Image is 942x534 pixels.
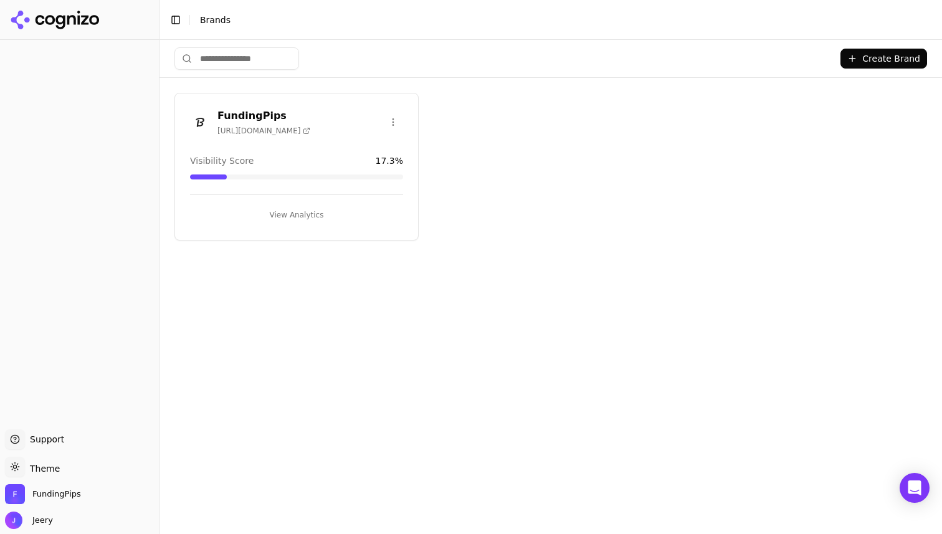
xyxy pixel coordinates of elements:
[5,484,81,504] button: Open organization switcher
[217,108,310,123] h3: FundingPips
[5,512,53,529] button: Open user button
[25,433,64,446] span: Support
[376,155,403,167] span: 17.3 %
[5,512,22,529] img: Jeery
[840,49,927,69] button: Create Brand
[200,15,231,25] span: Brands
[200,14,907,26] nav: breadcrumb
[27,515,53,526] span: Jeery
[25,464,60,474] span: Theme
[32,489,81,500] span: FundingPips
[190,155,254,167] span: Visibility Score
[190,205,403,225] button: View Analytics
[900,473,930,503] div: Open Intercom Messenger
[190,112,210,132] img: FundingPips
[217,126,310,136] span: [URL][DOMAIN_NAME]
[5,484,25,504] img: FundingPips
